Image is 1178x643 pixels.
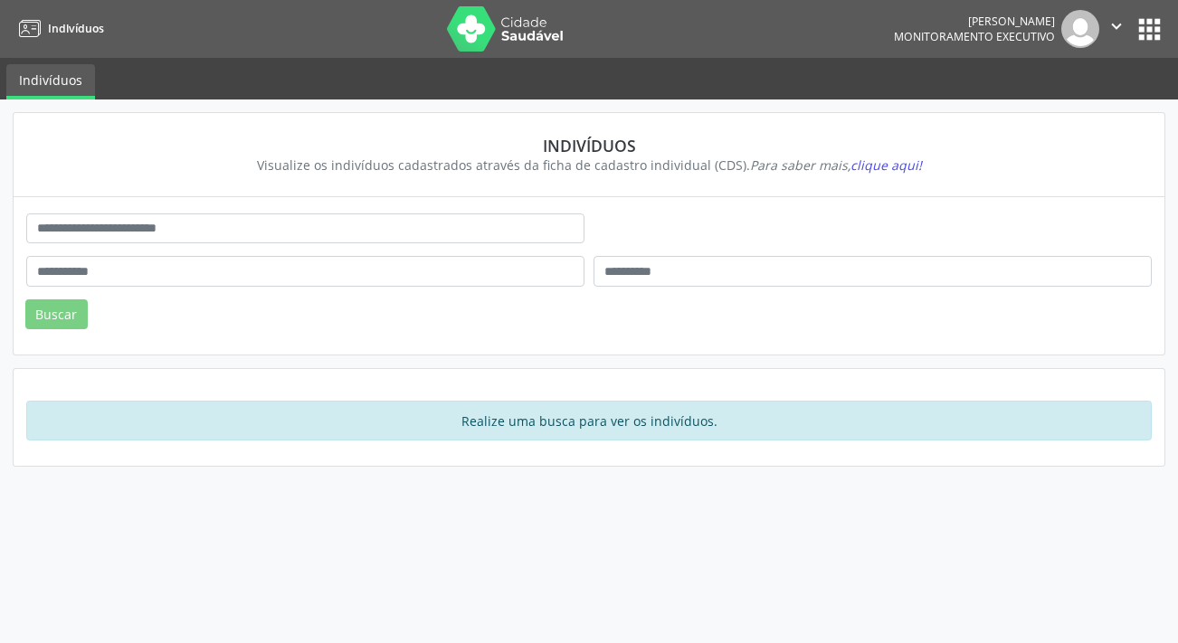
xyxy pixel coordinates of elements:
[13,14,104,43] a: Indivíduos
[750,156,922,174] i: Para saber mais,
[894,14,1055,29] div: [PERSON_NAME]
[894,29,1055,44] span: Monitoramento Executivo
[850,156,922,174] span: clique aqui!
[1099,10,1134,48] button: 
[1107,16,1126,36] i: 
[26,401,1152,440] div: Realize uma busca para ver os indivíduos.
[39,136,1139,156] div: Indivíduos
[1061,10,1099,48] img: img
[48,21,104,36] span: Indivíduos
[25,299,88,330] button: Buscar
[1134,14,1165,45] button: apps
[39,156,1139,175] div: Visualize os indivíduos cadastrados através da ficha de cadastro individual (CDS).
[6,64,95,99] a: Indivíduos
